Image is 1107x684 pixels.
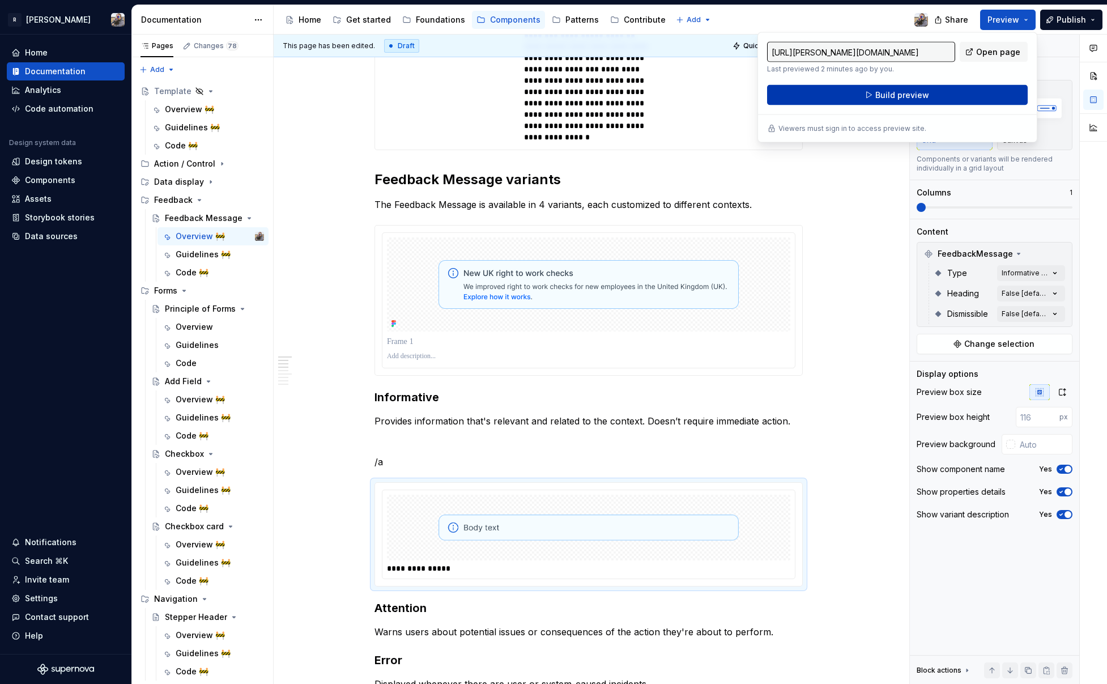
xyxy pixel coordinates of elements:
div: Overview 🚧 [176,466,225,478]
p: /a [374,455,803,469]
a: Code [157,354,269,372]
button: Preview [980,10,1036,30]
div: Feedback [154,194,193,206]
div: Documentation [25,66,86,77]
span: Open page [976,46,1020,58]
p: 1 [1070,188,1072,197]
a: Analytics [7,81,125,99]
a: Code 🚧 [157,572,269,590]
label: Yes [1039,510,1052,519]
div: Analytics [25,84,61,96]
div: Foundations [416,14,465,26]
p: Provides information that's relevant and related to the context. Doesn’t require immediate action. [374,414,803,428]
div: Page tree [280,9,670,31]
div: Template [154,86,191,97]
a: Code automation [7,100,125,118]
button: Change selection [917,334,1072,354]
a: Components [472,11,545,29]
div: Notifications [25,537,76,548]
div: Code 🚧 [176,503,208,514]
span: Add [687,15,701,24]
div: Guidelines 🚧 [176,249,231,260]
button: Search ⌘K [7,552,125,570]
a: Guidelines 🚧 [147,118,269,137]
div: Show variant description [917,509,1009,520]
button: Build preview [767,85,1028,105]
div: Components [25,175,75,186]
a: Overview 🚧 [157,536,269,554]
label: Yes [1039,487,1052,496]
span: Share [945,14,968,26]
div: Invite team [25,574,69,585]
button: Add [136,62,178,78]
div: Overview [176,321,213,333]
div: Informative [default] [1002,269,1049,278]
div: Home [299,14,321,26]
div: Overview 🚧 [176,231,225,242]
div: Navigation [136,590,269,608]
div: Data display [136,173,269,191]
span: 78 [226,41,239,50]
div: Preview background [917,439,995,450]
div: Overview 🚧 [176,630,225,641]
a: Overview 🚧 [157,390,269,409]
div: Block actions [917,662,972,678]
button: Contact support [7,608,125,626]
label: Yes [1039,465,1052,474]
div: Columns [917,187,951,198]
div: False [default] [1002,289,1049,298]
div: FeedbackMessage [919,245,1070,263]
div: Assets [25,193,52,205]
span: Heading [947,288,979,299]
a: Code 🚧 [157,499,269,517]
div: Preview box height [917,411,990,423]
h3: Informative [374,389,803,405]
p: Warns users about potential issues or consequences of the action they're about to perform. [374,625,803,639]
div: Contact support [25,611,89,623]
div: Search ⌘K [25,555,68,567]
a: Invite team [7,571,125,589]
a: Code 🚧 [147,137,269,155]
div: Checkbox [165,448,204,460]
a: Code 🚧 [157,662,269,681]
span: Preview [987,14,1019,26]
div: Overview 🚧 [176,394,225,405]
div: R [8,13,22,27]
span: Add [150,65,164,74]
a: Stepper Header [147,608,269,626]
a: Code 🚧 [157,427,269,445]
div: Navigation [154,593,198,605]
div: Storybook stories [25,212,95,223]
a: Home [7,44,125,62]
button: False [default] [997,286,1065,301]
p: The Feedback Message is available in 4 variants, each customized to different contexts. [374,198,803,211]
span: This page has been edited. [283,41,375,50]
a: Overview 🚧 [157,463,269,481]
a: Storybook stories [7,209,125,227]
a: Supernova Logo [37,664,94,675]
div: Guidelines [176,339,219,351]
div: Code 🚧 [176,666,208,677]
div: Forms [154,285,177,296]
img: Ian [111,13,125,27]
button: Share [929,10,976,30]
a: Contribute [606,11,670,29]
div: Draft [384,39,419,53]
div: Show properties details [917,486,1006,498]
div: Guidelines 🚧 [165,122,220,133]
div: False [default] [1002,309,1049,318]
div: Overview 🚧 [165,104,214,115]
div: Patterns [565,14,599,26]
div: Components or variants will be rendered individually in a grid layout [917,155,1072,173]
div: Display options [917,368,978,380]
span: Publish [1057,14,1086,26]
a: Overview 🚧 [147,100,269,118]
div: Show component name [917,464,1005,475]
button: Add [672,12,715,28]
div: Code 🚧 [176,430,208,441]
a: Components [7,171,125,189]
a: Patterns [547,11,603,29]
a: Get started [328,11,395,29]
a: Foundations [398,11,470,29]
span: Change selection [964,338,1034,350]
